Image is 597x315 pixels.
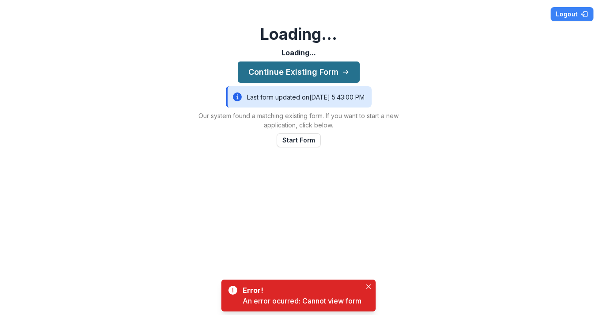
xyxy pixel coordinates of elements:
[226,86,372,108] div: Last form updated on [DATE] 5:43:00 PM
[243,285,358,296] div: Error!
[188,111,409,130] p: Our system found a matching existing form. If you want to start a new application, click below.
[238,61,360,83] button: Continue Existing Form
[551,7,593,21] button: Logout
[260,25,337,44] h2: Loading...
[277,133,321,147] button: Start Form
[363,281,374,292] button: Close
[281,47,316,58] p: Loading...
[243,296,361,306] div: An error ocurred: Cannot view form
